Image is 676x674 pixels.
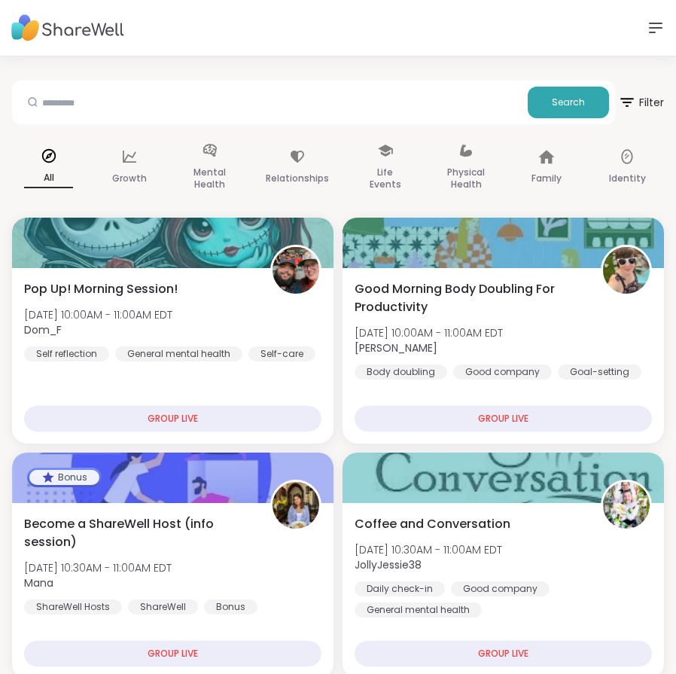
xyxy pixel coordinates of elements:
img: ShareWell Nav Logo [11,8,124,49]
span: Filter [618,84,664,120]
div: ShareWell [128,599,198,615]
div: GROUP LIVE [24,641,321,666]
div: Daily check-in [355,581,445,596]
div: GROUP LIVE [24,406,321,432]
b: JollyJessie38 [355,557,422,572]
div: ShareWell Hosts [24,599,122,615]
img: Dom_F [273,247,319,294]
span: [DATE] 10:30AM - 11:00AM EDT [355,542,502,557]
div: Bonus [204,599,257,615]
button: Search [528,87,609,118]
div: GROUP LIVE [355,641,652,666]
div: Goal-setting [558,364,641,380]
div: Self reflection [24,346,109,361]
b: Dom_F [24,322,62,337]
p: Physical Health [442,163,491,194]
span: Become a ShareWell Host (info session) [24,515,254,551]
button: Filter [618,81,664,124]
img: Adrienne_QueenOfTheDawn [603,247,650,294]
span: [DATE] 10:00AM - 11:00AM EDT [355,325,503,340]
img: JollyJessie38 [603,482,650,529]
div: General mental health [355,602,482,618]
b: [PERSON_NAME] [355,340,437,355]
div: Bonus [29,470,99,485]
p: Family [531,169,562,188]
p: Life Events [361,163,410,194]
p: All [24,169,73,188]
p: Relationships [266,169,329,188]
span: Search [552,96,585,109]
div: Good company [451,581,550,596]
b: Mana [24,575,53,590]
span: Good Morning Body Doubling For Productivity [355,280,584,316]
span: Pop Up! Morning Session! [24,280,178,298]
span: Coffee and Conversation [355,515,510,533]
div: Self-care [248,346,315,361]
span: [DATE] 10:30AM - 11:00AM EDT [24,560,172,575]
div: General mental health [115,346,242,361]
p: Mental Health [185,163,234,194]
img: Mana [273,482,319,529]
div: GROUP LIVE [355,406,652,432]
p: Growth [112,169,147,188]
div: Good company [453,364,552,380]
span: [DATE] 10:00AM - 11:00AM EDT [24,307,172,322]
div: Body doubling [355,364,447,380]
p: Identity [609,169,646,188]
